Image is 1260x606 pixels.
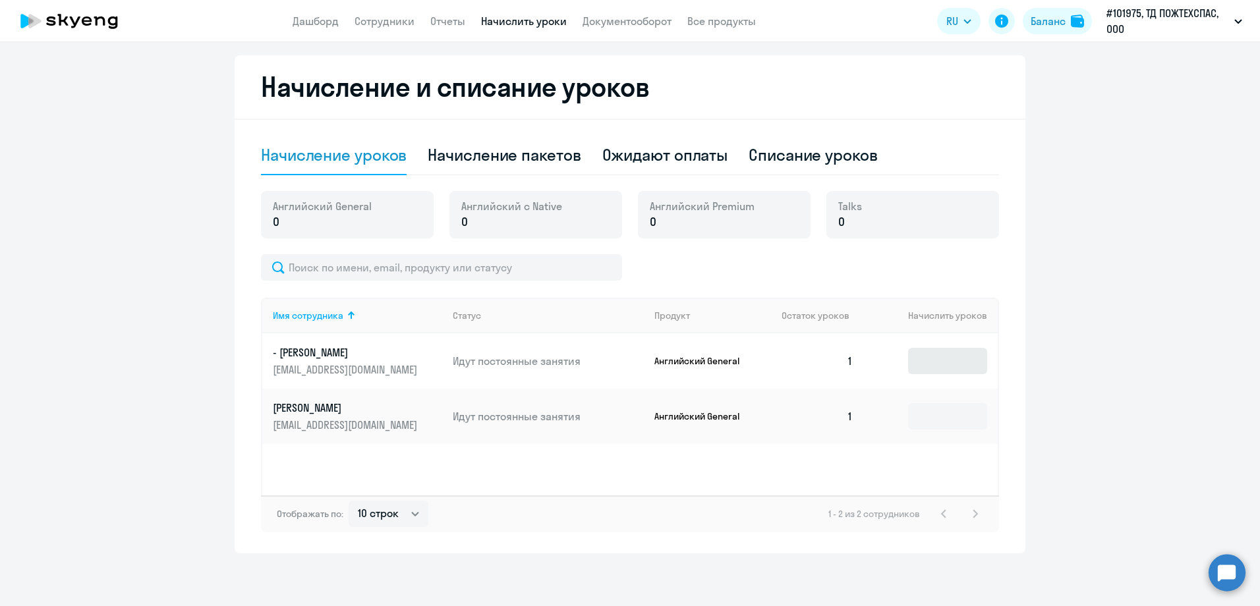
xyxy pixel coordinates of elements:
span: Отображать по: [277,508,343,520]
a: - [PERSON_NAME][EMAIL_ADDRESS][DOMAIN_NAME] [273,345,442,377]
div: Ожидают оплаты [602,144,728,165]
div: Начисление уроков [261,144,407,165]
span: Английский с Native [461,199,562,213]
div: Имя сотрудника [273,310,343,321]
a: Документооборот [583,14,672,28]
a: Начислить уроки [481,14,567,28]
div: Статус [453,310,481,321]
p: [EMAIL_ADDRESS][DOMAIN_NAME] [273,362,420,377]
p: Идут постоянные занятия [453,409,644,424]
span: Английский General [273,199,372,213]
a: Отчеты [430,14,465,28]
span: Talks [838,199,862,213]
td: 1 [771,389,863,444]
input: Поиск по имени, email, продукту или статусу [261,254,622,281]
p: #101975, ТД ПОЖТЕХСПАС, ООО [1106,5,1229,37]
a: Сотрудники [355,14,415,28]
p: Английский General [654,410,753,422]
span: Английский Premium [650,199,755,213]
button: RU [937,8,981,34]
div: Начисление пакетов [428,144,581,165]
p: - [PERSON_NAME] [273,345,420,360]
span: 0 [838,213,845,231]
a: [PERSON_NAME][EMAIL_ADDRESS][DOMAIN_NAME] [273,400,442,432]
span: 0 [461,213,468,231]
p: [EMAIL_ADDRESS][DOMAIN_NAME] [273,418,420,432]
div: Статус [453,310,644,321]
h2: Начисление и списание уроков [261,71,999,103]
span: RU [946,13,958,29]
div: Имя сотрудника [273,310,442,321]
button: #101975, ТД ПОЖТЕХСПАС, ООО [1100,5,1249,37]
th: Начислить уроков [863,298,998,333]
a: Все продукты [687,14,756,28]
img: balance [1071,14,1084,28]
div: Списание уроков [749,144,878,165]
p: [PERSON_NAME] [273,400,420,415]
div: Продукт [654,310,690,321]
p: Английский General [654,355,753,367]
span: Остаток уроков [782,310,849,321]
span: 0 [273,213,279,231]
button: Балансbalance [1023,8,1092,34]
span: 1 - 2 из 2 сотрудников [828,508,920,520]
div: Баланс [1031,13,1066,29]
span: 0 [650,213,656,231]
p: Идут постоянные занятия [453,354,644,368]
div: Продукт [654,310,772,321]
div: Остаток уроков [782,310,863,321]
td: 1 [771,333,863,389]
a: Дашборд [293,14,339,28]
